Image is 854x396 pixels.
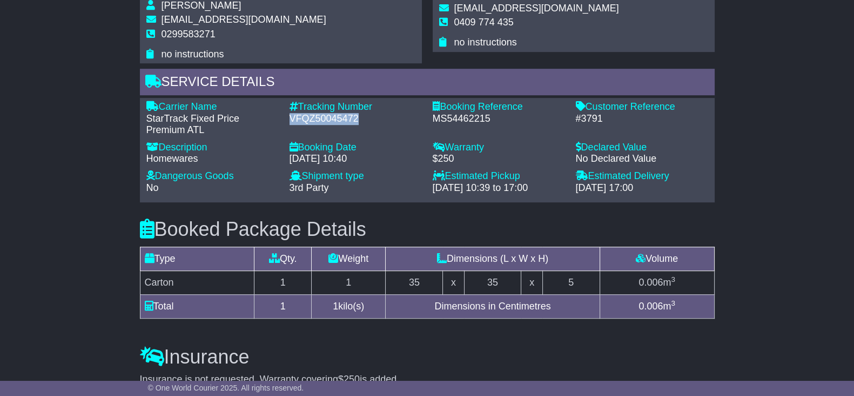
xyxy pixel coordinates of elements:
[600,294,714,318] td: m
[312,247,386,270] td: Weight
[290,153,422,165] div: [DATE] 10:40
[290,182,329,193] span: 3rd Party
[312,294,386,318] td: kilo(s)
[254,247,312,270] td: Qty.
[254,294,312,318] td: 1
[454,37,517,48] span: no instructions
[454,17,514,28] span: 0409 774 435
[433,170,565,182] div: Estimated Pickup
[162,29,216,39] span: 0299583271
[162,14,326,25] span: [EMAIL_ADDRESS][DOMAIN_NAME]
[638,301,663,312] span: 0.006
[312,270,386,294] td: 1
[146,153,279,165] div: Homewares
[542,270,600,294] td: 5
[600,247,714,270] td: Volume
[140,294,254,318] td: Total
[333,301,338,312] span: 1
[146,142,279,154] div: Description
[148,384,304,392] span: © One World Courier 2025. All rights reserved.
[576,182,708,194] div: [DATE] 17:00
[146,182,159,193] span: No
[140,219,715,240] h3: Booked Package Details
[671,299,675,307] sup: 3
[140,247,254,270] td: Type
[386,247,600,270] td: Dimensions (L x W x H)
[433,182,565,194] div: [DATE] 10:39 to 17:00
[464,270,521,294] td: 35
[521,270,542,294] td: x
[443,270,464,294] td: x
[386,270,443,294] td: 35
[576,113,708,125] div: #3791
[576,142,708,154] div: Declared Value
[140,270,254,294] td: Carton
[146,113,279,136] div: StarTrack Fixed Price Premium ATL
[146,170,279,182] div: Dangerous Goods
[433,142,565,154] div: Warranty
[140,69,715,98] div: Service Details
[140,346,715,368] h3: Insurance
[146,101,279,113] div: Carrier Name
[338,374,360,385] span: $250
[638,277,663,288] span: 0.006
[576,170,708,182] div: Estimated Delivery
[254,270,312,294] td: 1
[600,270,714,294] td: m
[433,101,565,113] div: Booking Reference
[290,101,422,113] div: Tracking Number
[140,374,715,386] div: Insurance is not requested. Warranty covering is added.
[433,113,565,125] div: MS54462215
[290,142,422,154] div: Booking Date
[162,49,224,60] span: no instructions
[576,101,708,113] div: Customer Reference
[290,170,422,182] div: Shipment type
[386,294,600,318] td: Dimensions in Centimetres
[290,113,422,125] div: VFQZ50045472
[454,3,619,14] span: [EMAIL_ADDRESS][DOMAIN_NAME]
[671,275,675,283] sup: 3
[576,153,708,165] div: No Declared Value
[433,153,565,165] div: $250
